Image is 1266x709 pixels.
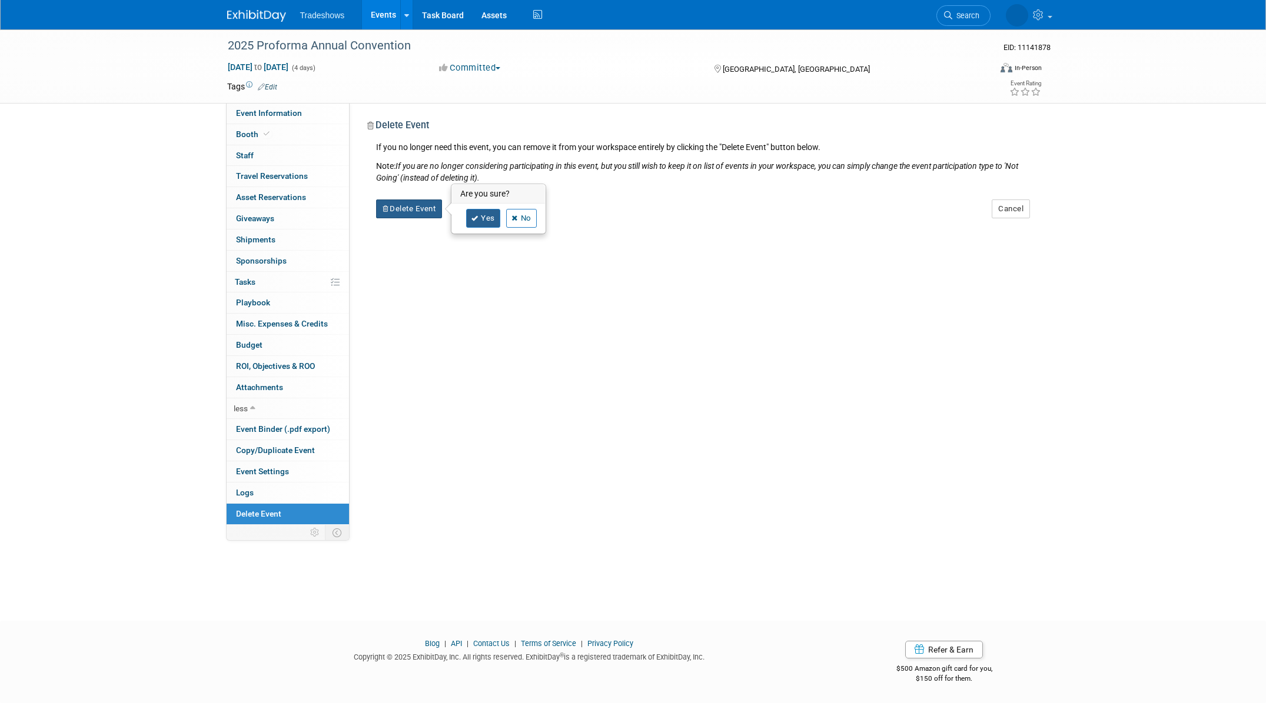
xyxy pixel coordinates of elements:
[425,639,440,648] a: Blog
[451,639,462,648] a: API
[300,11,345,20] span: Tradeshows
[367,119,1031,141] div: Delete Event
[305,525,325,540] td: Personalize Event Tab Strip
[227,314,349,334] a: Misc. Expenses & Credits
[227,103,349,124] a: Event Information
[227,62,289,72] span: [DATE] [DATE]
[236,171,308,181] span: Travel Reservations
[227,356,349,377] a: ROI, Objectives & ROO
[466,209,500,228] a: Yes
[227,10,286,22] img: ExhibitDay
[435,62,505,74] button: Committed
[236,129,272,139] span: Booth
[236,151,254,160] span: Staff
[227,482,349,503] a: Logs
[452,185,545,204] h3: Are you sure?
[236,509,281,518] span: Delete Event
[264,131,270,137] i: Booth reservation complete
[236,445,315,455] span: Copy/Duplicate Event
[723,65,870,74] span: [GEOGRAPHIC_DATA], [GEOGRAPHIC_DATA]
[227,229,349,250] a: Shipments
[1014,64,1042,72] div: In-Person
[236,108,302,118] span: Event Information
[1009,81,1041,86] div: Event Rating
[236,424,330,434] span: Event Binder (.pdf export)
[587,639,633,648] a: Privacy Policy
[227,419,349,440] a: Event Binder (.pdf export)
[236,319,328,328] span: Misc. Expenses & Credits
[236,192,306,202] span: Asset Reservations
[511,639,519,648] span: |
[227,166,349,187] a: Travel Reservations
[234,404,248,413] span: less
[236,214,274,223] span: Giveaways
[849,674,1039,684] div: $150 off for them.
[376,160,1031,184] div: Note:
[921,61,1042,79] div: Event Format
[1004,43,1051,52] span: Event ID: 11141878
[227,251,349,271] a: Sponsorships
[252,62,264,72] span: to
[227,187,349,208] a: Asset Reservations
[236,298,270,307] span: Playbook
[291,64,315,72] span: (4 days)
[227,504,349,524] a: Delete Event
[227,335,349,355] a: Budget
[236,382,283,392] span: Attachments
[849,656,1039,683] div: $500 Amazon gift card for you,
[992,199,1030,218] button: Cancel
[227,145,349,166] a: Staff
[258,83,277,91] a: Edit
[376,161,1018,182] i: If you are no longer considering participating in this event, but you still wish to keep it on li...
[227,440,349,461] a: Copy/Duplicate Event
[227,124,349,145] a: Booth
[1006,4,1028,26] img: Linda Yilmazian
[236,340,262,349] span: Budget
[367,141,1031,184] div: If you no longer need this event, you can remove it from your workspace entirely by clicking the ...
[441,639,449,648] span: |
[1001,63,1012,72] img: Format-Inperson.png
[236,488,254,497] span: Logs
[376,199,443,218] button: Delete Event
[464,639,471,648] span: |
[236,361,315,371] span: ROI, Objectives & ROO
[227,81,277,92] td: Tags
[227,208,349,229] a: Giveaways
[235,277,255,287] span: Tasks
[236,256,287,265] span: Sponsorships
[936,5,991,26] a: Search
[325,525,349,540] td: Toggle Event Tabs
[236,467,289,476] span: Event Settings
[952,11,979,20] span: Search
[227,377,349,398] a: Attachments
[227,398,349,419] a: less
[521,639,576,648] a: Terms of Service
[224,35,973,56] div: 2025 Proforma Annual Convention
[506,209,537,228] a: No
[227,272,349,292] a: Tasks
[227,649,832,663] div: Copyright © 2025 ExhibitDay, Inc. All rights reserved. ExhibitDay is a registered trademark of Ex...
[560,652,564,658] sup: ®
[227,292,349,313] a: Playbook
[236,235,275,244] span: Shipments
[905,641,983,658] a: Refer & Earn
[473,639,510,648] a: Contact Us
[227,461,349,482] a: Event Settings
[578,639,586,648] span: |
